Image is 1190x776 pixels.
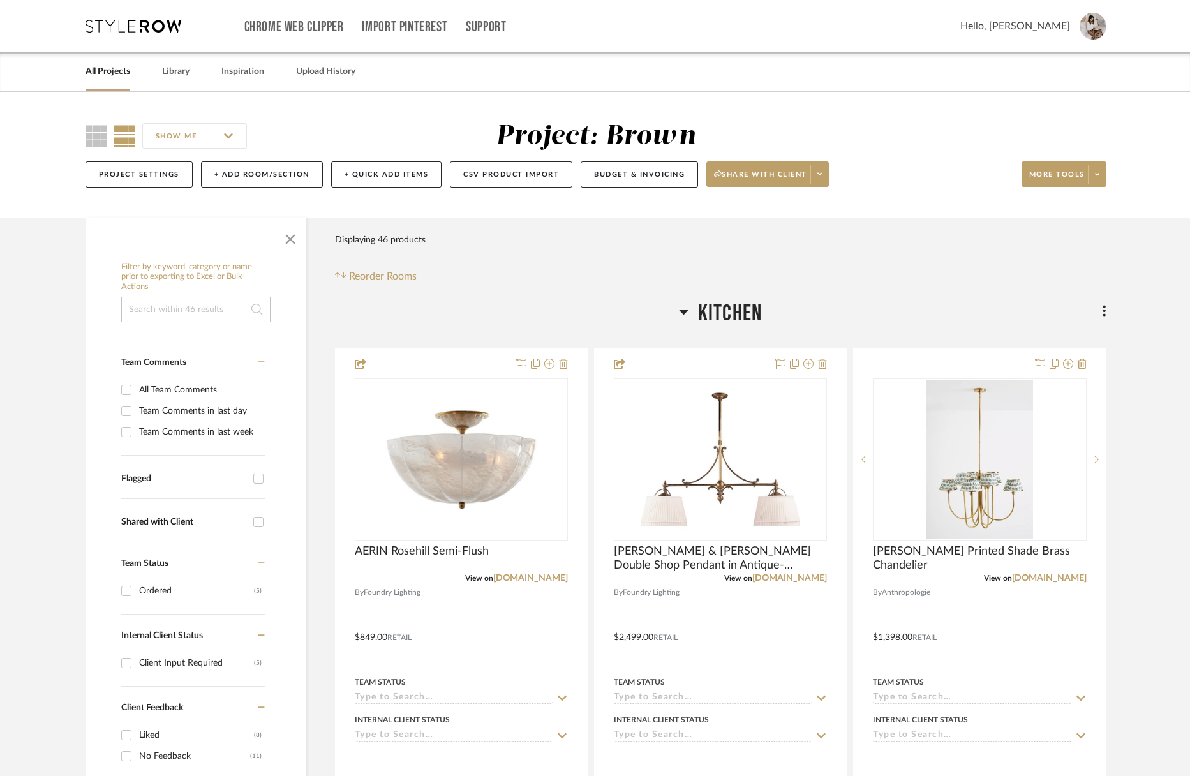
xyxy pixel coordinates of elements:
div: (5) [254,581,262,601]
a: Support [466,22,506,33]
div: Displaying 46 products [335,227,426,253]
a: [DOMAIN_NAME] [493,574,568,583]
img: Lee Ruched Printed Shade Brass Chandelier [926,380,1032,539]
input: Type to Search… [355,692,553,705]
button: Reorder Rooms [335,269,417,284]
div: All Team Comments [139,380,262,400]
input: Type to Search… [873,692,1071,705]
span: Share with client [714,170,807,189]
button: + Add Room/Section [201,161,323,188]
div: Team Status [614,676,665,688]
a: [DOMAIN_NAME] [1012,574,1087,583]
div: Ordered [139,581,254,601]
button: More tools [1022,161,1106,187]
input: Type to Search… [614,692,812,705]
span: By [614,586,623,599]
div: Client Input Required [139,653,254,673]
span: Foundry Lighting [364,586,420,599]
div: Team Comments in last week [139,422,262,442]
img: avatar [1080,13,1106,40]
button: Close [278,224,303,250]
div: No Feedback [139,746,250,766]
div: Team Status [355,676,406,688]
a: [DOMAIN_NAME] [752,574,827,583]
button: CSV Product Import [450,161,572,188]
div: Flagged [121,474,247,484]
div: (8) [254,725,262,745]
img: AERIN Rosehill Semi-Flush [382,380,541,539]
button: Project Settings [86,161,193,188]
h6: Filter by keyword, category or name prior to exporting to Excel or Bulk Actions [121,262,271,292]
span: [PERSON_NAME] Printed Shade Brass Chandelier [873,544,1086,572]
div: (5) [254,653,262,673]
span: Anthropologie [882,586,930,599]
img: Chapman & Myers Sloane Double Shop Pendant in Antique-Burnished Brass with Linen Shades Ceiling L... [641,380,800,539]
a: Chrome Web Clipper [244,22,344,33]
span: AERIN Rosehill Semi-Flush [355,544,489,558]
div: (11) [250,746,262,766]
span: By [873,586,882,599]
span: View on [724,574,752,582]
input: Type to Search… [873,730,1071,742]
a: Import Pinterest [362,22,447,33]
button: Share with client [706,161,829,187]
span: Client Feedback [121,703,183,712]
span: More tools [1029,170,1085,189]
span: By [355,586,364,599]
button: + Quick Add Items [331,161,442,188]
span: Foundry Lighting [623,586,680,599]
div: Liked [139,725,254,745]
input: Type to Search… [355,730,553,742]
span: Team Status [121,559,168,568]
span: Hello, [PERSON_NAME] [960,19,1070,34]
div: Internal Client Status [355,714,450,726]
a: Upload History [296,63,355,80]
a: Library [162,63,190,80]
span: Team Comments [121,358,186,367]
span: Internal Client Status [121,631,203,640]
a: Inspiration [221,63,264,80]
div: Internal Client Status [614,714,709,726]
div: Shared with Client [121,517,247,528]
a: All Projects [86,63,130,80]
span: [PERSON_NAME] & [PERSON_NAME] Double Shop Pendant in Antique-Burnished Brass with Linen Shades Ce... [614,544,827,572]
button: Budget & Invoicing [581,161,698,188]
input: Type to Search… [614,730,812,742]
input: Search within 46 results [121,297,271,322]
span: Kitchen [698,300,762,327]
span: View on [984,574,1012,582]
div: Team Comments in last day [139,401,262,421]
div: Internal Client Status [873,714,968,726]
div: Project: Brown [496,123,695,150]
span: Reorder Rooms [349,269,417,284]
div: Team Status [873,676,924,688]
span: View on [465,574,493,582]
